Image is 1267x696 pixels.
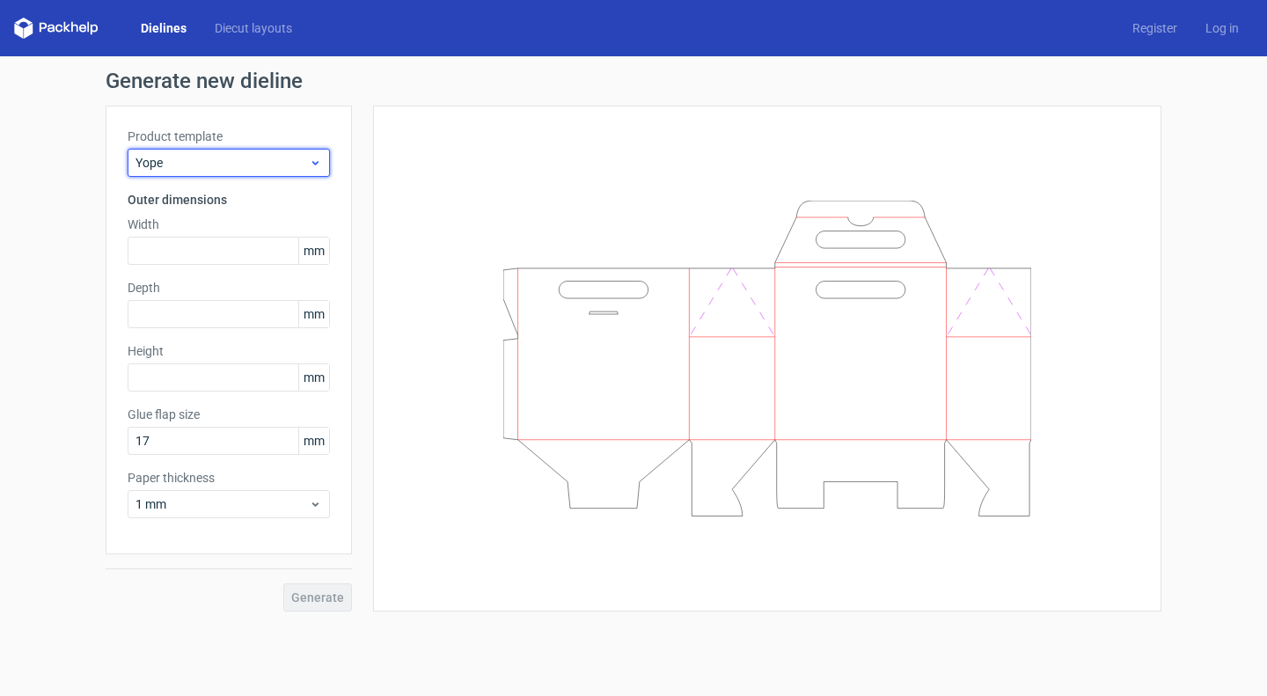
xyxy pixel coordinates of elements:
[135,154,309,172] span: Yope
[127,19,201,37] a: Dielines
[135,495,309,513] span: 1 mm
[106,70,1161,92] h1: Generate new dieline
[1191,19,1253,37] a: Log in
[298,238,329,264] span: mm
[128,406,330,423] label: Glue flap size
[201,19,306,37] a: Diecut layouts
[128,191,330,209] h3: Outer dimensions
[298,301,329,327] span: mm
[298,364,329,391] span: mm
[128,279,330,297] label: Depth
[128,469,330,487] label: Paper thickness
[128,342,330,360] label: Height
[1118,19,1191,37] a: Register
[128,128,330,145] label: Product template
[298,428,329,454] span: mm
[128,216,330,233] label: Width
